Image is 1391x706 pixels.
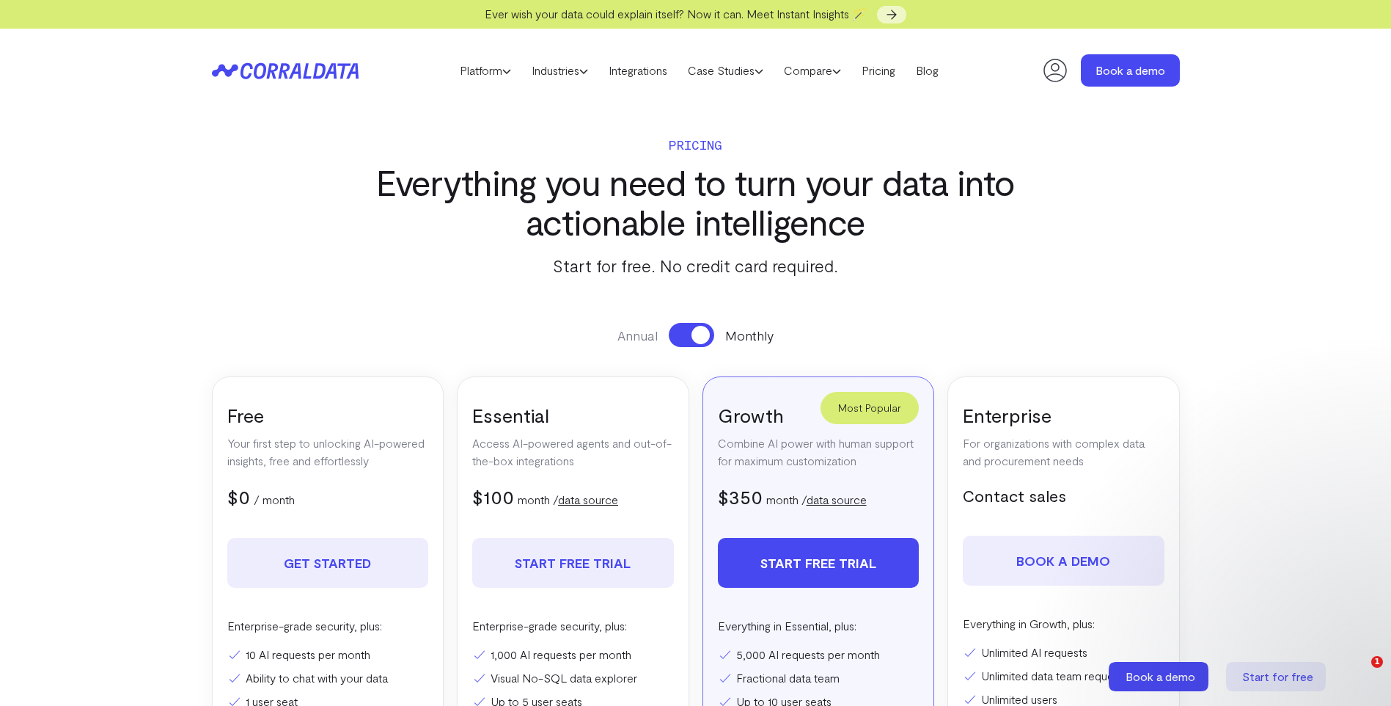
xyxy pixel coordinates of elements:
[1126,669,1195,683] span: Book a demo
[1226,662,1329,691] a: Start for free
[227,538,429,588] a: Get Started
[227,434,429,470] p: Your first step to unlocking AI-powered insights, free and effortlessly
[718,538,920,588] a: Start free trial
[617,326,658,345] span: Annual
[472,434,674,470] p: Access AI-powered agents and out-of-the-box integrations
[1242,669,1313,683] span: Start for free
[472,669,674,687] li: Visual No-SQL data explorer
[718,646,920,663] li: 5,000 AI requests per month
[718,669,920,687] li: Fractional data team
[472,403,674,427] h3: Essential
[254,491,295,509] p: / month
[678,59,774,81] a: Case Studies
[963,434,1164,470] p: For organizations with complex data and procurement needs
[963,667,1164,685] li: Unlimited data team requests
[963,536,1164,586] a: Book a demo
[725,326,774,345] span: Monthly
[718,485,763,508] span: $350
[227,669,429,687] li: Ability to chat with your data
[851,59,906,81] a: Pricing
[472,617,674,635] p: Enterprise-grade security, plus:
[227,617,429,635] p: Enterprise-grade security, plus:
[472,538,674,588] a: Start free trial
[963,644,1164,661] li: Unlimited AI requests
[227,485,250,508] span: $0
[558,492,618,506] a: data source
[1341,656,1376,691] iframe: Intercom live chat
[521,59,598,81] a: Industries
[598,59,678,81] a: Integrations
[354,252,1038,279] p: Start for free. No credit card required.
[963,615,1164,633] p: Everything in Growth, plus:
[472,485,514,508] span: $100
[718,434,920,470] p: Combine AI power with human support for maximum customization
[449,59,521,81] a: Platform
[718,617,920,635] p: Everything in Essential, plus:
[227,646,429,663] li: 10 AI requests per month
[354,162,1038,241] h3: Everything you need to turn your data into actionable intelligence
[1371,656,1383,668] span: 1
[807,492,867,506] a: data source
[1109,662,1211,691] a: Book a demo
[963,403,1164,427] h3: Enterprise
[963,484,1164,506] h5: Contact sales
[774,59,851,81] a: Compare
[906,59,949,81] a: Blog
[718,403,920,427] h3: Growth
[821,392,919,424] div: Most Popular
[485,7,867,21] span: Ever wish your data could explain itself? Now it can. Meet Instant Insights 🪄
[1081,54,1180,87] a: Book a demo
[472,646,674,663] li: 1,000 AI requests per month
[354,134,1038,155] p: Pricing
[227,403,429,427] h3: Free
[766,491,867,509] p: month /
[518,491,618,509] p: month /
